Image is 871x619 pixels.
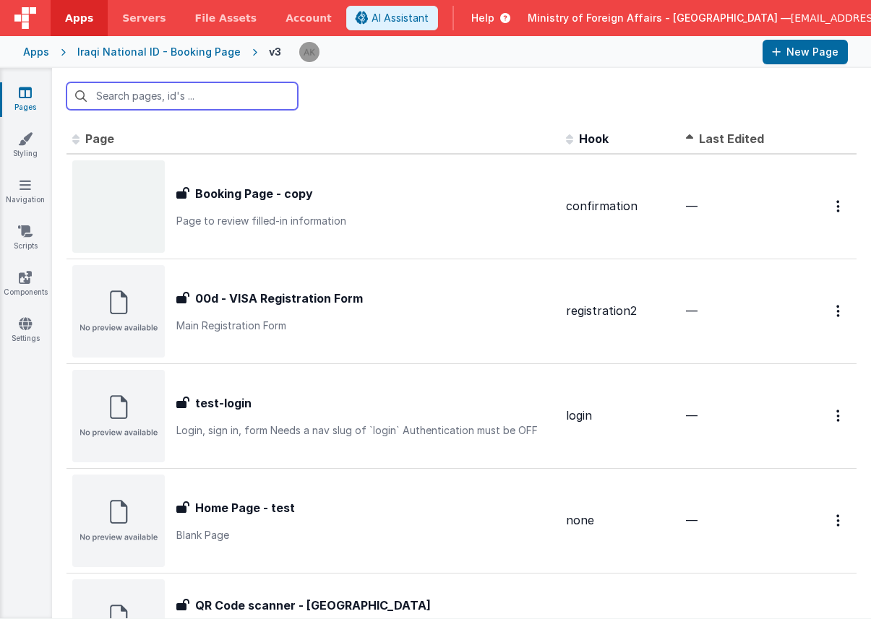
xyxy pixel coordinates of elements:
span: Page [85,131,114,146]
p: Login, sign in, form Needs a nav slug of `login` Authentication must be OFF [176,423,554,438]
span: — [686,303,698,318]
span: Servers [122,11,166,25]
span: File Assets [195,11,257,25]
span: — [686,199,698,213]
button: New Page [763,40,848,64]
h3: Booking Page - copy [195,185,313,202]
div: none [566,512,674,529]
h3: test-login [195,394,252,412]
div: Apps [23,45,49,59]
h3: 00d - VISA Registration Form [195,290,363,307]
h3: Home Page - test [195,499,295,516]
p: Blank Page [176,528,554,542]
button: Options [828,296,851,326]
span: Help [471,11,494,25]
span: Ministry of Foreign Affairs - [GEOGRAPHIC_DATA] — [528,11,791,25]
div: login [566,407,674,424]
img: 1f6063d0be199a6b217d3045d703aa70 [299,42,319,62]
span: Last Edited [699,131,764,146]
h3: QR Code scanner - [GEOGRAPHIC_DATA] [195,597,431,614]
div: v3 [269,45,287,59]
button: Options [828,506,851,535]
span: — [686,408,698,423]
p: Main Registration Form [176,319,554,333]
p: Page to review filled-in information [176,214,554,228]
span: Apps [65,11,93,25]
input: Search pages, id's ... [66,82,298,110]
span: Hook [579,131,609,146]
button: Options [828,191,851,221]
div: registration2 [566,303,674,319]
div: Iraqi National ID - Booking Page [77,45,241,59]
span: — [686,513,698,527]
span: AI Assistant [372,11,429,25]
button: AI Assistant [346,6,438,30]
button: Options [828,401,851,430]
div: confirmation [566,198,674,215]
